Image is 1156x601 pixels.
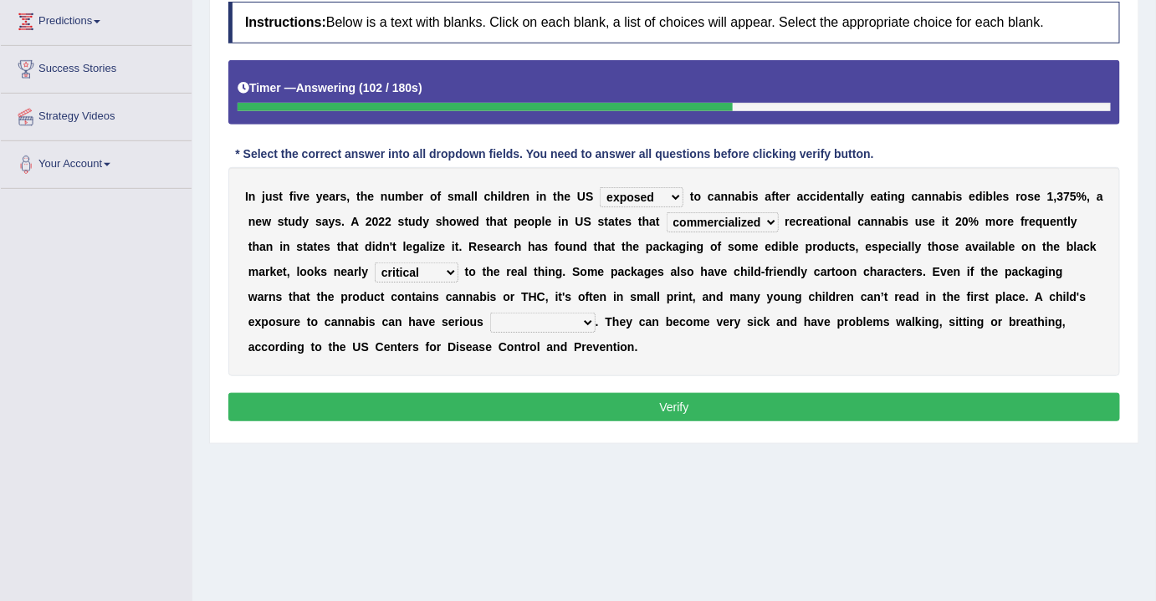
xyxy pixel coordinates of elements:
[238,82,422,94] h5: Timer —
[594,240,598,253] b: t
[412,190,419,203] b: e
[398,215,405,228] b: s
[483,240,490,253] b: s
[749,190,752,203] b: i
[925,190,933,203] b: n
[436,215,442,228] b: s
[690,190,694,203] b: t
[697,240,704,253] b: g
[536,190,540,203] b: i
[848,215,852,228] b: l
[245,190,248,203] b: I
[857,190,864,203] b: y
[1097,190,1103,203] b: a
[430,190,437,203] b: o
[388,190,396,203] b: u
[605,215,609,228] b: t
[962,215,969,228] b: 0
[316,190,323,203] b: y
[782,240,790,253] b: b
[348,240,355,253] b: a
[845,190,852,203] b: a
[437,190,442,203] b: f
[752,240,759,253] b: e
[892,215,899,228] b: b
[542,215,545,228] b: l
[877,190,884,203] b: a
[266,240,274,253] b: n
[528,240,535,253] b: h
[408,215,416,228] b: u
[504,190,512,203] b: d
[694,190,702,203] b: o
[474,190,478,203] b: l
[708,190,714,203] b: c
[619,215,626,228] b: e
[542,240,549,253] b: s
[278,215,284,228] b: s
[996,215,1004,228] b: o
[454,190,464,203] b: m
[734,240,742,253] b: o
[341,215,345,228] b: .
[420,240,427,253] b: a
[790,215,796,228] b: e
[1034,190,1041,203] b: e
[477,240,483,253] b: e
[486,215,490,228] b: t
[946,190,954,203] b: b
[817,240,825,253] b: o
[295,215,303,228] b: d
[955,215,962,228] b: 2
[283,240,290,253] b: n
[329,215,335,228] b: y
[1,94,192,135] a: Strategy Videos
[1,141,192,183] a: Your Account
[956,190,963,203] b: s
[779,240,782,253] b: i
[540,190,547,203] b: n
[501,190,504,203] b: l
[289,190,294,203] b: f
[504,215,508,228] b: t
[347,190,350,203] b: ,
[259,240,266,253] b: a
[969,190,976,203] b: e
[689,240,697,253] b: n
[459,240,463,253] b: .
[464,190,471,203] b: a
[303,215,309,228] b: y
[598,215,605,228] b: s
[986,190,994,203] b: b
[367,190,374,203] b: e
[442,215,450,228] b: h
[885,215,892,228] b: a
[714,190,721,203] b: a
[565,190,571,203] b: e
[575,215,584,228] b: U
[923,215,929,228] b: s
[899,215,903,228] b: i
[765,240,772,253] b: e
[786,190,790,203] b: r
[455,240,459,253] b: t
[558,215,561,228] b: i
[845,240,849,253] b: t
[820,190,827,203] b: d
[953,190,956,203] b: i
[555,240,559,253] b: f
[728,190,735,203] b: n
[666,240,673,253] b: k
[340,240,348,253] b: h
[642,215,650,228] b: h
[797,190,804,203] b: a
[586,190,593,203] b: S
[323,190,330,203] b: e
[626,240,633,253] b: h
[484,190,491,203] b: c
[653,240,660,253] b: a
[262,215,271,228] b: w
[807,215,814,228] b: e
[932,190,939,203] b: n
[849,240,856,253] b: s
